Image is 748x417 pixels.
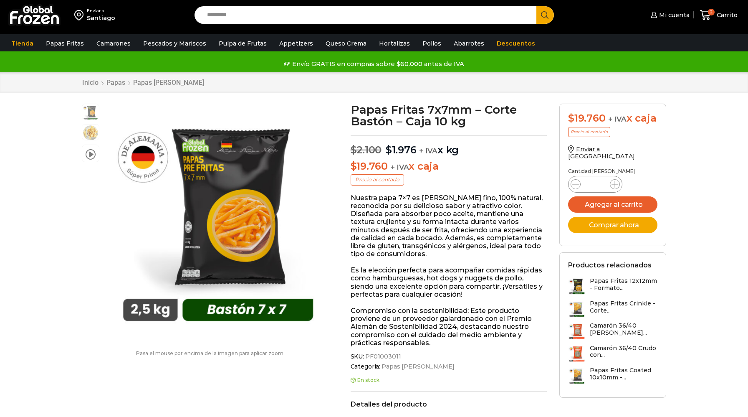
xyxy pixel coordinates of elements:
[450,36,488,51] a: Abarrotes
[568,112,574,124] span: $
[568,127,610,137] p: Precio al contado
[587,178,603,190] input: Product quantity
[82,79,99,86] a: Inicio
[82,79,205,86] nav: Breadcrumb
[82,351,338,356] p: Pasa el mouse por encima de la imagen para aplicar zoom
[698,5,740,25] a: 2 Carrito
[568,261,652,269] h2: Productos relacionados
[351,144,357,156] span: $
[590,367,657,381] h3: Papas Fritas Coated 10x10mm -...
[568,322,657,340] a: Camarón 36/40 [PERSON_NAME]...
[568,217,657,233] button: Comprar ahora
[568,196,657,213] button: Agregar al carrito
[568,112,605,124] bdi: 19.760
[104,104,333,333] div: 1 / 3
[590,300,657,314] h3: Papas Fritas Crinkle - Corte...
[608,115,627,123] span: + IVA
[568,112,657,125] div: x caja
[419,147,437,155] span: + IVA
[351,307,547,347] p: Compromiso con la sostenibilidad: Este producto proviene de un proveedor galardonado con el Premi...
[351,174,404,185] p: Precio al contado
[715,11,738,19] span: Carrito
[82,125,99,141] span: 7×7
[391,163,409,171] span: + IVA
[87,8,115,14] div: Enviar a
[92,36,135,51] a: Camarones
[493,36,539,51] a: Descuentos
[133,79,205,86] a: Papas [PERSON_NAME]
[139,36,210,51] a: Pescados y Mariscos
[42,36,88,51] a: Papas Fritas
[386,144,392,156] span: $
[351,400,547,408] h2: Detalles del producto
[568,367,657,385] a: Papas Fritas Coated 10x10mm -...
[590,277,657,292] h3: Papas Fritas 12x12mm - Formato...
[351,353,547,360] span: SKU:
[351,377,547,383] p: En stock
[351,266,547,298] p: Es la elección perfecta para acompañar comidas rápidas como hamburguesas, hot dogs y nuggets de p...
[375,36,414,51] a: Hortalizas
[351,104,547,127] h1: Papas Fritas 7x7mm – Corte Bastón – Caja 10 kg
[74,8,87,22] img: address-field-icon.svg
[275,36,317,51] a: Appetizers
[568,145,635,160] a: Enviar a [GEOGRAPHIC_DATA]
[568,300,657,318] a: Papas Fritas Crinkle - Corte...
[87,14,115,22] div: Santiago
[104,104,333,333] img: 7x7
[418,36,445,51] a: Pollos
[649,7,690,23] a: Mi cuenta
[351,363,547,370] span: Categoría:
[657,11,690,19] span: Mi cuenta
[351,160,388,172] bdi: 19.760
[351,160,357,172] span: $
[364,353,401,360] span: PF01003011
[380,363,454,370] a: Papas [PERSON_NAME]
[321,36,371,51] a: Queso Crema
[590,345,657,359] h3: Camarón 36/40 Crudo con...
[7,36,38,51] a: Tienda
[536,6,554,24] button: Search button
[708,9,715,15] span: 2
[351,160,547,173] p: x caja
[568,168,657,174] p: Cantidad [PERSON_NAME]
[568,345,657,363] a: Camarón 36/40 Crudo con...
[386,144,417,156] bdi: 1.976
[351,135,547,156] p: x kg
[106,79,126,86] a: Papas
[568,277,657,295] a: Papas Fritas 12x12mm - Formato...
[351,194,547,258] p: Nuestra papa 7×7 es [PERSON_NAME] fino, 100% natural, reconocida por su delicioso sabor y atracti...
[82,104,99,121] span: 7×7
[590,322,657,336] h3: Camarón 36/40 [PERSON_NAME]...
[215,36,271,51] a: Pulpa de Frutas
[351,144,382,156] bdi: 2.100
